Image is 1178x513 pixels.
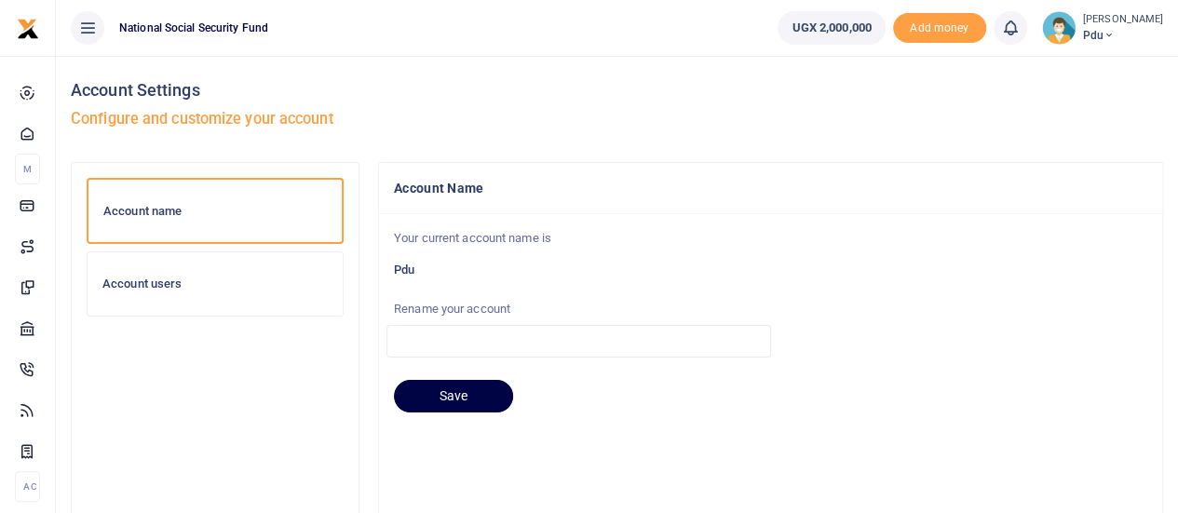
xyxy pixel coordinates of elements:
h6: Account name [103,204,327,219]
span: UGX 2,000,000 [792,19,871,37]
h4: Account Settings [71,80,1163,101]
small: [PERSON_NAME] [1083,12,1163,28]
span: Add money [893,13,986,44]
img: logo-small [17,18,39,40]
h6: Pdu [394,263,1147,277]
a: Account name [87,178,344,245]
label: Rename your account [386,300,771,318]
li: Wallet ballance [770,11,892,45]
li: Ac [15,471,40,502]
span: Pdu [1083,27,1163,44]
button: Save [394,380,513,413]
h6: Account users [102,277,328,291]
h5: Configure and customize your account [71,110,1163,128]
a: UGX 2,000,000 [778,11,885,45]
a: logo-small logo-large logo-large [17,20,39,34]
li: M [15,154,40,184]
span: National Social Security Fund [112,20,276,36]
h4: Account Name [394,178,1147,198]
a: profile-user [PERSON_NAME] Pdu [1042,11,1163,45]
img: profile-user [1042,11,1076,45]
a: Add money [893,20,986,34]
li: Toup your wallet [893,13,986,44]
a: Account users [87,251,344,317]
p: Your current account name is [394,229,1147,249]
